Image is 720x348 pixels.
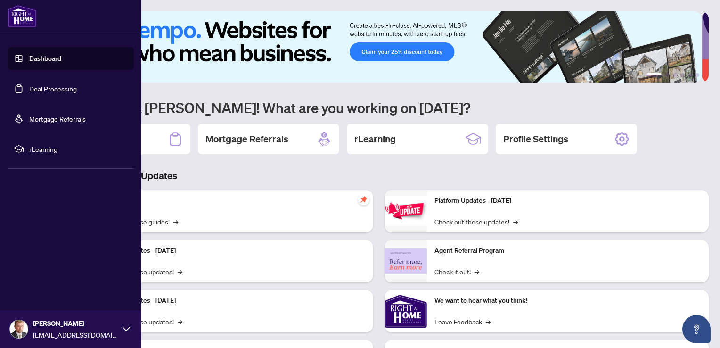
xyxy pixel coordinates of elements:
p: Self-Help [99,196,366,206]
h1: Welcome back [PERSON_NAME]! What are you working on [DATE]? [49,99,709,116]
button: 1 [646,73,662,77]
img: Platform Updates - June 23, 2025 [385,196,427,226]
p: Platform Updates - [DATE] [434,196,701,206]
h2: rLearning [354,133,396,146]
h3: Brokerage & Industry Updates [49,169,709,182]
span: → [486,316,491,327]
a: Mortgage Referrals [29,115,86,123]
a: Check it out!→ [434,266,479,277]
span: → [178,266,182,277]
button: Open asap [682,315,711,343]
span: [PERSON_NAME] [33,318,118,329]
a: Leave Feedback→ [434,316,491,327]
h2: Profile Settings [503,133,568,146]
span: rLearning [29,144,127,154]
p: Platform Updates - [DATE] [99,246,366,256]
p: Platform Updates - [DATE] [99,296,366,306]
span: [EMAIL_ADDRESS][DOMAIN_NAME] [33,330,118,340]
a: Dashboard [29,54,61,63]
button: 6 [695,73,699,77]
span: → [475,266,479,277]
img: Agent Referral Program [385,248,427,274]
span: → [173,216,178,227]
span: → [178,316,182,327]
img: We want to hear what you think! [385,290,427,332]
span: → [513,216,518,227]
button: 4 [680,73,684,77]
img: Profile Icon [10,320,28,338]
h2: Mortgage Referrals [205,133,288,146]
span: pushpin [358,194,369,205]
a: Deal Processing [29,84,77,93]
p: We want to hear what you think! [434,296,701,306]
img: logo [8,5,37,27]
button: 5 [688,73,692,77]
button: 3 [673,73,677,77]
img: Slide 0 [49,11,702,83]
p: Agent Referral Program [434,246,701,256]
a: Check out these updates!→ [434,216,518,227]
button: 2 [665,73,669,77]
